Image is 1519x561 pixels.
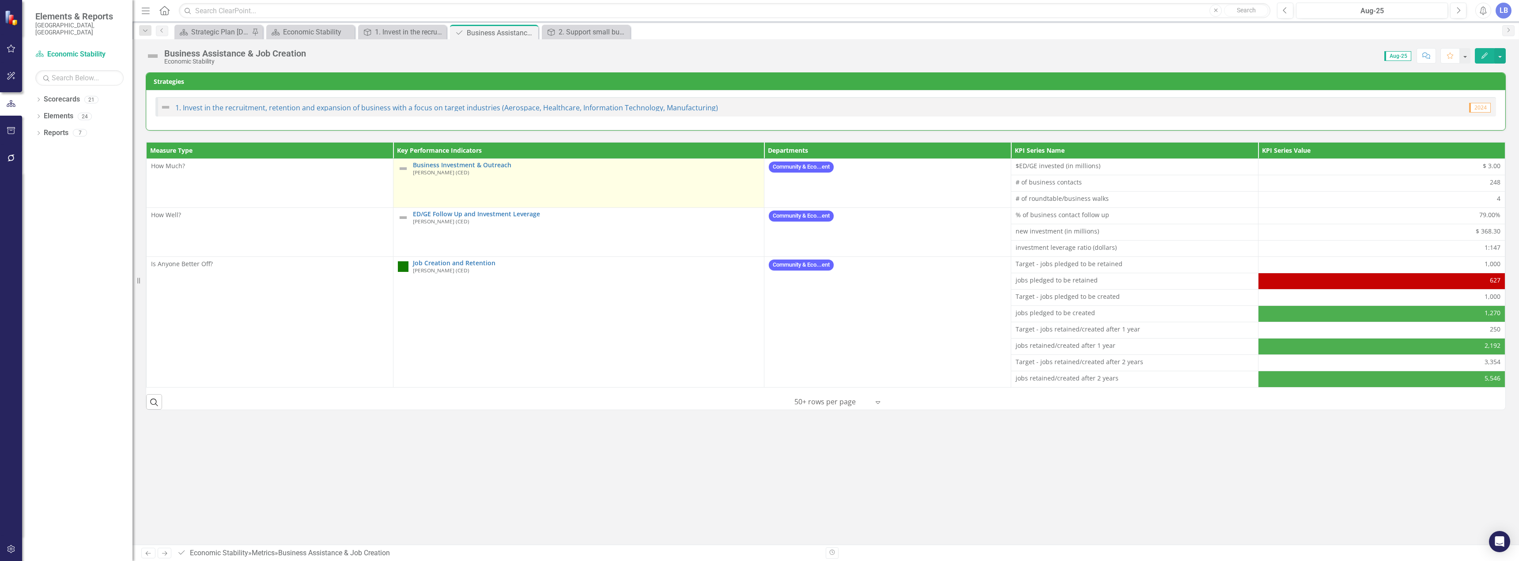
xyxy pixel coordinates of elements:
td: Double-Click to Edit [1258,273,1505,290]
td: Double-Click to Edit [1011,208,1258,224]
div: » » [177,548,819,558]
input: Search Below... [35,70,124,86]
small: [PERSON_NAME] (CED) [413,267,469,273]
td: Double-Click to Edit [1011,257,1258,273]
span: 1,000 [1485,292,1500,301]
a: Metrics [252,549,275,557]
span: Is Anyone Better Off? [151,260,213,268]
div: 24 [78,113,92,120]
span: Community & Eco...ent [769,162,834,173]
span: Target - jobs pledged to be created [1016,292,1253,301]
td: Double-Click to Edit [1011,306,1258,322]
span: # of roundtable/business walks [1016,194,1253,203]
td: Double-Click to Edit Right Click for Context Menu [393,159,764,208]
a: Business Investment & Outreach [413,162,759,168]
div: Economic Stability [283,26,352,38]
span: new investment (in millions) [1016,227,1253,236]
span: How Much? [151,162,185,170]
td: Double-Click to Edit [1258,241,1505,257]
span: 2024 [1469,103,1491,113]
td: Double-Click to Edit [764,208,1011,257]
td: Double-Click to Edit [1258,322,1505,339]
td: Double-Click to Edit [147,159,393,208]
td: Double-Click to Edit [1258,224,1505,241]
span: Community & Eco...ent [769,211,834,222]
span: investment leverage ratio (dollars) [1016,243,1253,252]
span: Aug-25 [1384,51,1411,61]
a: Strategic Plan [DATE]-[DATE] [177,26,249,38]
button: LB [1496,3,1511,19]
h3: Strategies [154,78,1501,85]
a: Economic Stability [268,26,352,38]
td: Double-Click to Edit [1011,224,1258,241]
span: 248 [1490,178,1500,187]
a: Economic Stability [35,49,124,60]
td: Double-Click to Edit Right Click for Context Menu [393,257,764,388]
td: Double-Click to Edit [147,257,393,388]
div: Business Assistance & Job Creation [467,27,536,38]
span: $ 3.00 [1483,162,1500,170]
div: 21 [84,96,98,103]
div: Economic Stability [164,58,306,65]
span: Community & Eco...ent [769,260,834,271]
div: 7 [73,129,87,137]
td: Double-Click to Edit [1258,208,1505,224]
input: Search ClearPoint... [179,3,1270,19]
small: [GEOGRAPHIC_DATA], [GEOGRAPHIC_DATA] [35,22,124,36]
td: Double-Click to Edit [764,257,1011,388]
td: Double-Click to Edit [1258,192,1505,208]
span: jobs retained/created after 1 year [1016,341,1253,350]
span: % of business contact follow up [1016,211,1253,219]
span: Target - jobs retained/created after 1 year [1016,325,1253,334]
div: Strategic Plan [DATE]-[DATE] [191,26,249,38]
span: 250 [1490,325,1500,334]
a: 1. Invest in the recruitment, retention and expansion of business with a focus on target industri... [175,103,718,113]
a: ED/GE Follow Up and Investment Leverage [413,211,759,217]
a: Job Creation and Retention [413,260,759,266]
div: 2. Support small business development through micro-enterprise grants and other programs [559,26,628,38]
button: Aug-25 [1296,3,1448,19]
td: Double-Click to Edit [1258,290,1505,306]
span: How Well? [151,211,181,219]
a: Economic Stability [190,549,248,557]
span: 79.00% [1479,211,1500,219]
div: Business Assistance & Job Creation [278,549,390,557]
span: 2,192 [1485,341,1500,350]
td: Double-Click to Edit [764,159,1011,208]
td: Double-Click to Edit [1258,339,1505,355]
div: 1. Invest in the recruitment, retention and expansion of business with a focus on target industri... [375,26,444,38]
span: 4 [1497,194,1500,203]
a: 1. Invest in the recruitment, retention and expansion of business with a focus on target industri... [360,26,444,38]
span: 1:147 [1485,243,1500,252]
td: Double-Click to Edit [1011,175,1258,192]
span: jobs pledged to be created [1016,309,1253,317]
td: Double-Click to Edit [1011,339,1258,355]
div: Open Intercom Messenger [1489,531,1510,552]
td: Double-Click to Edit [1011,273,1258,290]
td: Double-Click to Edit [1011,192,1258,208]
td: Double-Click to Edit [1011,355,1258,371]
span: 3,354 [1485,358,1500,366]
span: jobs pledged to be retained [1016,276,1253,285]
td: Double-Click to Edit [147,208,393,257]
span: 5,546 [1485,374,1500,383]
td: Double-Click to Edit [1258,355,1505,371]
button: Search [1224,4,1268,17]
td: Double-Click to Edit Right Click for Context Menu [393,208,764,257]
td: Double-Click to Edit [1258,175,1505,192]
span: 1,270 [1485,309,1500,317]
a: Reports [44,128,68,138]
td: Double-Click to Edit [1258,159,1505,175]
span: 1,000 [1485,260,1500,268]
img: Not Defined [398,163,408,174]
span: $ED/GE invested (in millions) [1016,162,1253,170]
td: Double-Click to Edit [1011,241,1258,257]
img: Not Defined [146,49,160,63]
img: On Target [398,261,408,272]
span: Target - jobs retained/created after 2 years [1016,358,1253,366]
span: jobs retained/created after 2 years [1016,374,1253,383]
td: Double-Click to Edit [1011,290,1258,306]
span: # of business contacts [1016,178,1253,187]
span: $ 368.30 [1476,227,1500,236]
